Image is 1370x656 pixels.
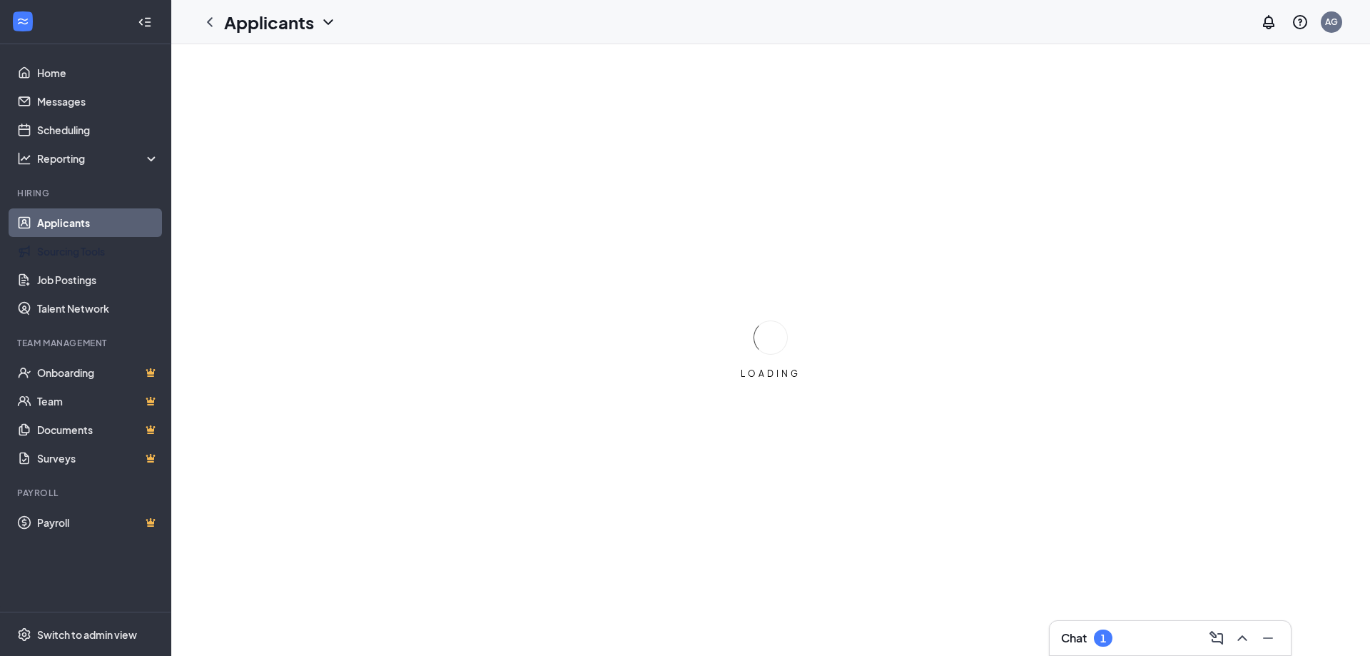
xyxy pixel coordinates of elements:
[37,508,159,537] a: PayrollCrown
[1234,630,1251,647] svg: ChevronUp
[37,387,159,415] a: TeamCrown
[17,187,156,199] div: Hiring
[37,59,159,87] a: Home
[37,151,160,166] div: Reporting
[320,14,337,31] svg: ChevronDown
[735,368,806,380] div: LOADING
[1100,632,1106,645] div: 1
[16,14,30,29] svg: WorkstreamLogo
[138,15,152,29] svg: Collapse
[37,87,159,116] a: Messages
[1257,627,1279,650] button: Minimize
[1061,630,1087,646] h3: Chat
[37,415,159,444] a: DocumentsCrown
[1205,627,1228,650] button: ComposeMessage
[1231,627,1254,650] button: ChevronUp
[37,266,159,294] a: Job Postings
[37,444,159,473] a: SurveysCrown
[201,14,218,31] svg: ChevronLeft
[37,294,159,323] a: Talent Network
[37,208,159,237] a: Applicants
[1292,14,1309,31] svg: QuestionInfo
[17,151,31,166] svg: Analysis
[37,358,159,387] a: OnboardingCrown
[17,487,156,499] div: Payroll
[37,116,159,144] a: Scheduling
[37,627,137,642] div: Switch to admin view
[17,337,156,349] div: Team Management
[1325,16,1338,28] div: AG
[224,10,314,34] h1: Applicants
[1208,630,1225,647] svg: ComposeMessage
[1260,14,1277,31] svg: Notifications
[37,237,159,266] a: Sourcing Tools
[1259,630,1277,647] svg: Minimize
[17,627,31,642] svg: Settings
